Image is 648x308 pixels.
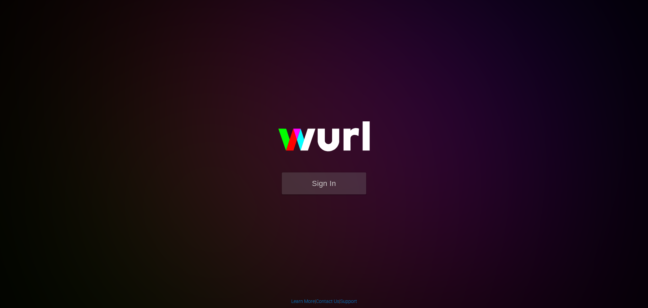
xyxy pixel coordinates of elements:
a: Support [340,299,357,304]
button: Sign In [282,172,366,194]
div: | | [291,298,357,305]
a: Contact Us [316,299,339,304]
img: wurl-logo-on-black-223613ac3d8ba8fe6dc639794a292ebdb59501304c7dfd60c99c58986ef67473.svg [256,107,391,172]
a: Learn More [291,299,315,304]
